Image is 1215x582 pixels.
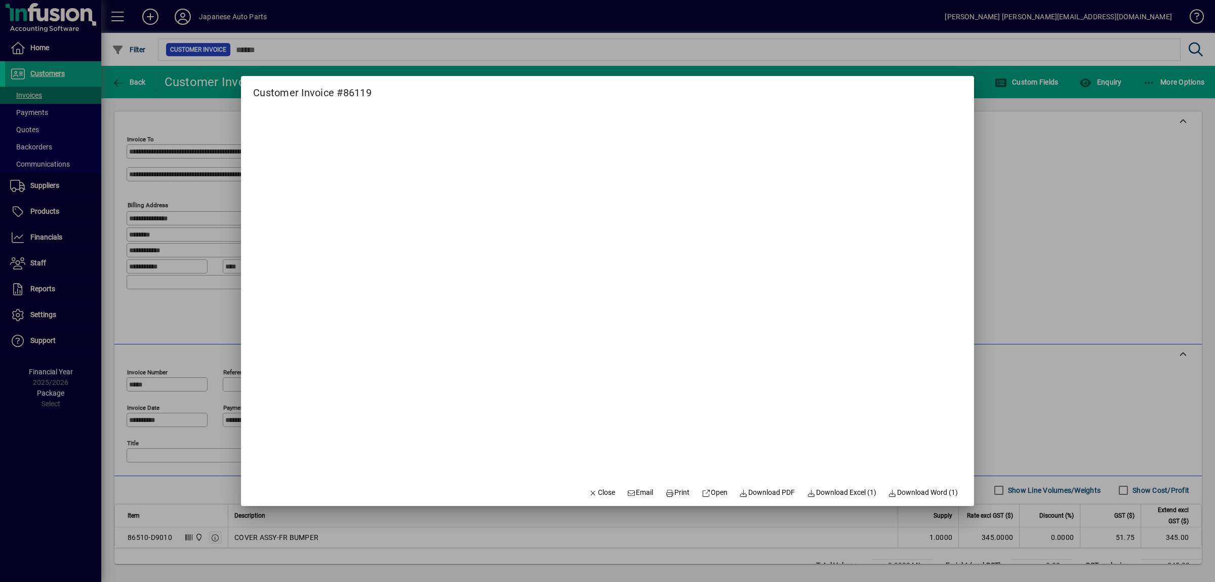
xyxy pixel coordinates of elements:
span: Print [665,487,690,498]
h2: Customer Invoice #86119 [241,76,384,101]
button: Download Word (1) [884,484,962,502]
span: Close [589,487,615,498]
a: Open [698,484,732,502]
span: Email [627,487,654,498]
button: Download Excel (1) [803,484,880,502]
button: Close [585,484,619,502]
button: Print [661,484,694,502]
span: Download PDF [740,487,795,498]
span: Download Word (1) [888,487,958,498]
a: Download PDF [736,484,799,502]
button: Email [623,484,658,502]
span: Open [702,487,727,498]
span: Download Excel (1) [807,487,876,498]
